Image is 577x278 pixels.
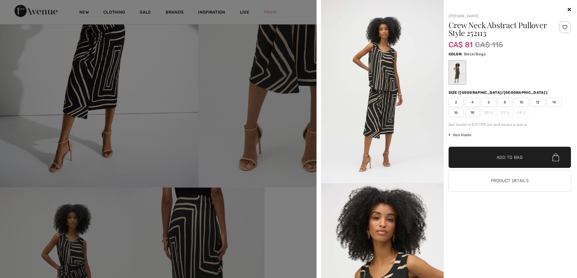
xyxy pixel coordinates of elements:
[449,170,571,191] button: Product Details
[481,98,496,107] span: 6
[475,39,503,50] span: CA$ 115
[449,52,463,56] span: Color:
[464,52,486,56] span: Black/Beige
[481,108,496,117] span: 20
[498,108,513,117] span: 22
[547,98,562,107] span: 14
[449,98,464,107] span: 2
[514,98,529,107] span: 10
[449,147,571,168] button: Add to Bag
[465,98,480,107] span: 4
[449,90,550,95] div: Size ([GEOGRAPHIC_DATA]/[GEOGRAPHIC_DATA]):
[497,154,523,161] span: Add to Bag
[506,111,509,114] img: ring-m.svg
[514,108,529,117] span: 24
[490,111,493,114] img: ring-m.svg
[449,108,464,117] span: 16
[552,153,559,161] img: Bag.svg
[449,122,571,127] div: Our model is 5'9"/175 cm and wears a size 6.
[465,108,480,117] span: 18
[530,98,545,107] span: 12
[449,61,465,84] div: Black/Beige
[449,34,473,49] span: CA$ 81
[449,14,479,18] a: [PERSON_NAME]
[498,98,513,107] span: 8
[523,111,526,114] img: ring-m.svg
[449,132,471,138] span: Size Guide
[13,4,29,10] span: 1 new
[449,21,551,37] h1: Crew Neck Abstract Pullover Style 252113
